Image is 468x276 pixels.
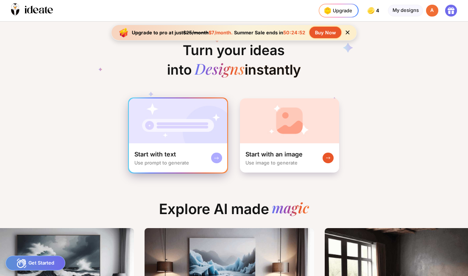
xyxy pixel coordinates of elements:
div: Start with an image [245,150,303,158]
span: 4 [376,8,381,14]
span: $25/month [183,30,209,36]
img: upgrade-nav-btn-icon.gif [322,5,333,16]
div: Buy Now [309,27,341,38]
div: Upgrade [322,5,353,16]
span: $7/month. [209,30,233,36]
div: Explore AI made [153,201,315,223]
div: Get Started [6,256,65,270]
div: Use prompt to generate [134,160,189,166]
div: magic [272,201,309,217]
img: startWithImageCardBg.jpg [240,98,339,143]
div: Summer Sale ends in [233,30,306,36]
span: 50:24:52 [283,30,305,36]
div: A [426,5,438,17]
div: My designs [388,5,423,17]
div: Start with text [134,150,176,158]
img: startWithTextCardBg.jpg [129,98,227,143]
img: upgrade-banner-new-year-icon.gif [117,26,131,39]
div: Use image to generate [245,160,298,166]
div: Upgrade to pro at just [132,30,233,36]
